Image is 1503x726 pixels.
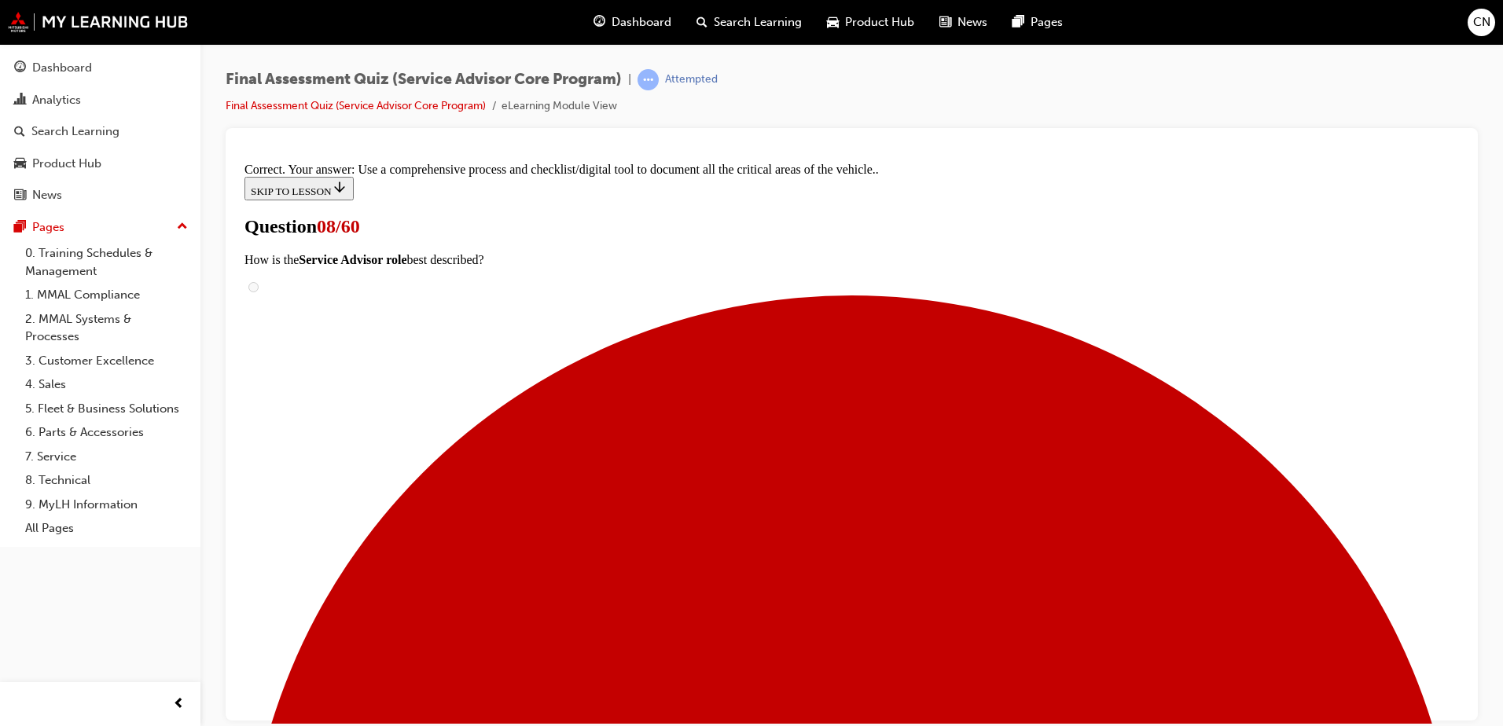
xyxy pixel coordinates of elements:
[19,445,194,469] a: 7. Service
[32,218,64,236] div: Pages
[14,221,26,235] span: pages-icon
[8,12,189,32] img: mmal
[927,6,1000,38] a: news-iconNews
[6,6,1221,20] div: Correct. Your answer: Use a comprehensive process and checklist/digital tool to document all the ...
[665,72,718,87] div: Attempted
[814,6,927,38] a: car-iconProduct Hub
[177,217,188,237] span: up-icon
[714,13,802,31] span: Search Learning
[6,53,194,82] a: Dashboard
[226,71,622,89] span: Final Assessment Quiz (Service Advisor Core Program)
[14,125,25,139] span: search-icon
[957,13,987,31] span: News
[6,149,194,178] a: Product Hub
[19,468,194,493] a: 8. Technical
[19,372,194,397] a: 4. Sales
[1031,13,1063,31] span: Pages
[1468,9,1495,36] button: CN
[502,97,617,115] li: eLearning Module View
[1012,13,1024,32] span: pages-icon
[6,86,194,115] a: Analytics
[6,213,194,242] button: Pages
[14,189,26,203] span: news-icon
[32,91,81,109] div: Analytics
[14,61,26,75] span: guage-icon
[6,181,194,210] a: News
[32,59,92,77] div: Dashboard
[593,13,605,32] span: guage-icon
[638,69,659,90] span: learningRecordVerb_ATTEMPT-icon
[581,6,684,38] a: guage-iconDashboard
[6,117,194,146] a: Search Learning
[19,349,194,373] a: 3. Customer Excellence
[1473,13,1490,31] span: CN
[612,13,671,31] span: Dashboard
[31,123,119,141] div: Search Learning
[14,93,26,108] span: chart-icon
[845,13,914,31] span: Product Hub
[827,13,839,32] span: car-icon
[6,20,116,44] button: SKIP TO LESSON
[19,420,194,445] a: 6. Parts & Accessories
[32,155,101,173] div: Product Hub
[684,6,814,38] a: search-iconSearch Learning
[13,29,109,41] span: SKIP TO LESSON
[6,50,194,213] button: DashboardAnalyticsSearch LearningProduct HubNews
[173,695,185,714] span: prev-icon
[696,13,707,32] span: search-icon
[19,241,194,283] a: 0. Training Schedules & Management
[226,99,486,112] a: Final Assessment Quiz (Service Advisor Core Program)
[19,397,194,421] a: 5. Fleet & Business Solutions
[1000,6,1075,38] a: pages-iconPages
[19,493,194,517] a: 9. MyLH Information
[19,516,194,541] a: All Pages
[19,307,194,349] a: 2. MMAL Systems & Processes
[628,71,631,89] span: |
[32,186,62,204] div: News
[14,157,26,171] span: car-icon
[19,283,194,307] a: 1. MMAL Compliance
[939,13,951,32] span: news-icon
